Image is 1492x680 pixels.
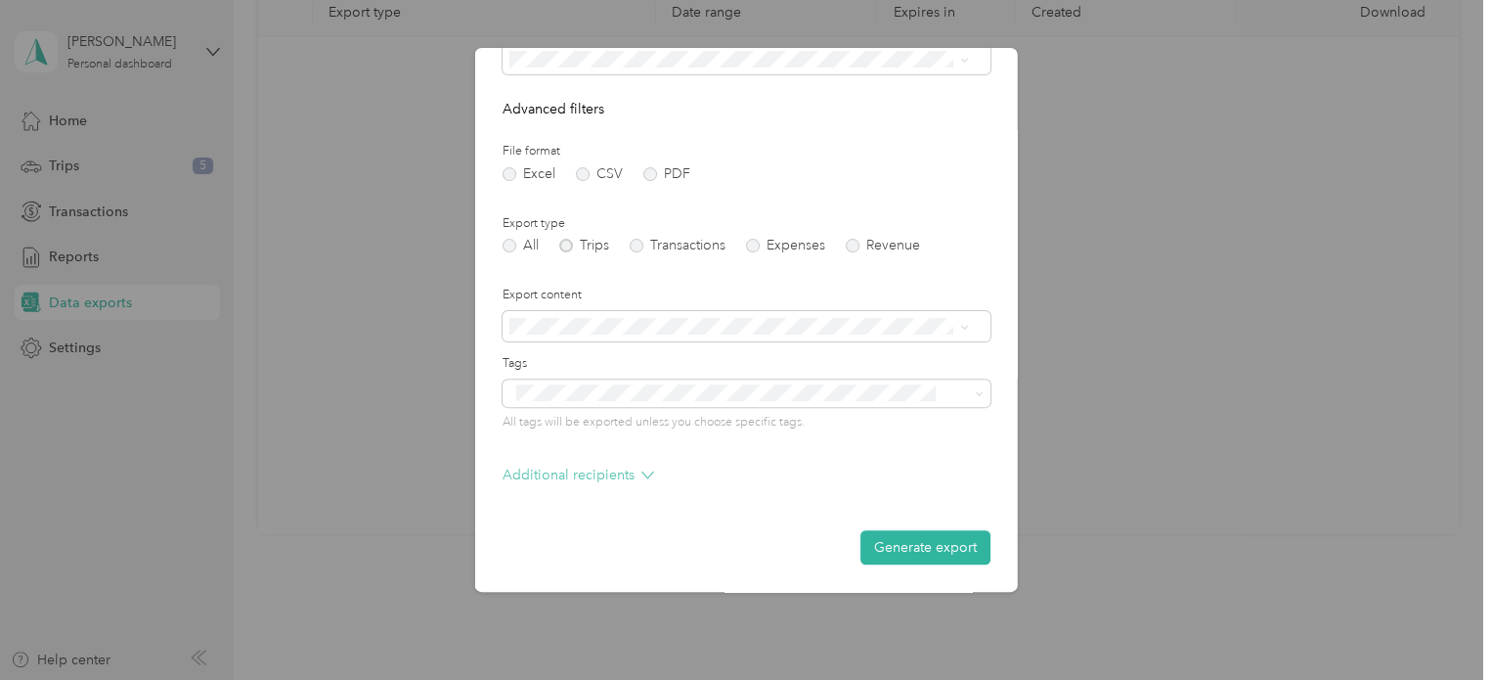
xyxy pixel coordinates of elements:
[630,239,725,252] label: Transactions
[503,287,990,304] label: Export content
[846,239,920,252] label: Revenue
[503,355,990,373] label: Tags
[643,167,690,181] label: PDF
[576,167,623,181] label: CSV
[503,215,990,233] label: Export type
[503,465,654,485] p: Additional recipients
[746,239,825,252] label: Expenses
[1382,570,1492,680] iframe: Everlance-gr Chat Button Frame
[503,99,990,119] p: Advanced filters
[503,167,555,181] label: Excel
[559,239,609,252] label: Trips
[503,414,990,431] p: All tags will be exported unless you choose specific tags.
[860,530,990,565] button: Generate export
[503,143,990,160] label: File format
[503,239,539,252] label: All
